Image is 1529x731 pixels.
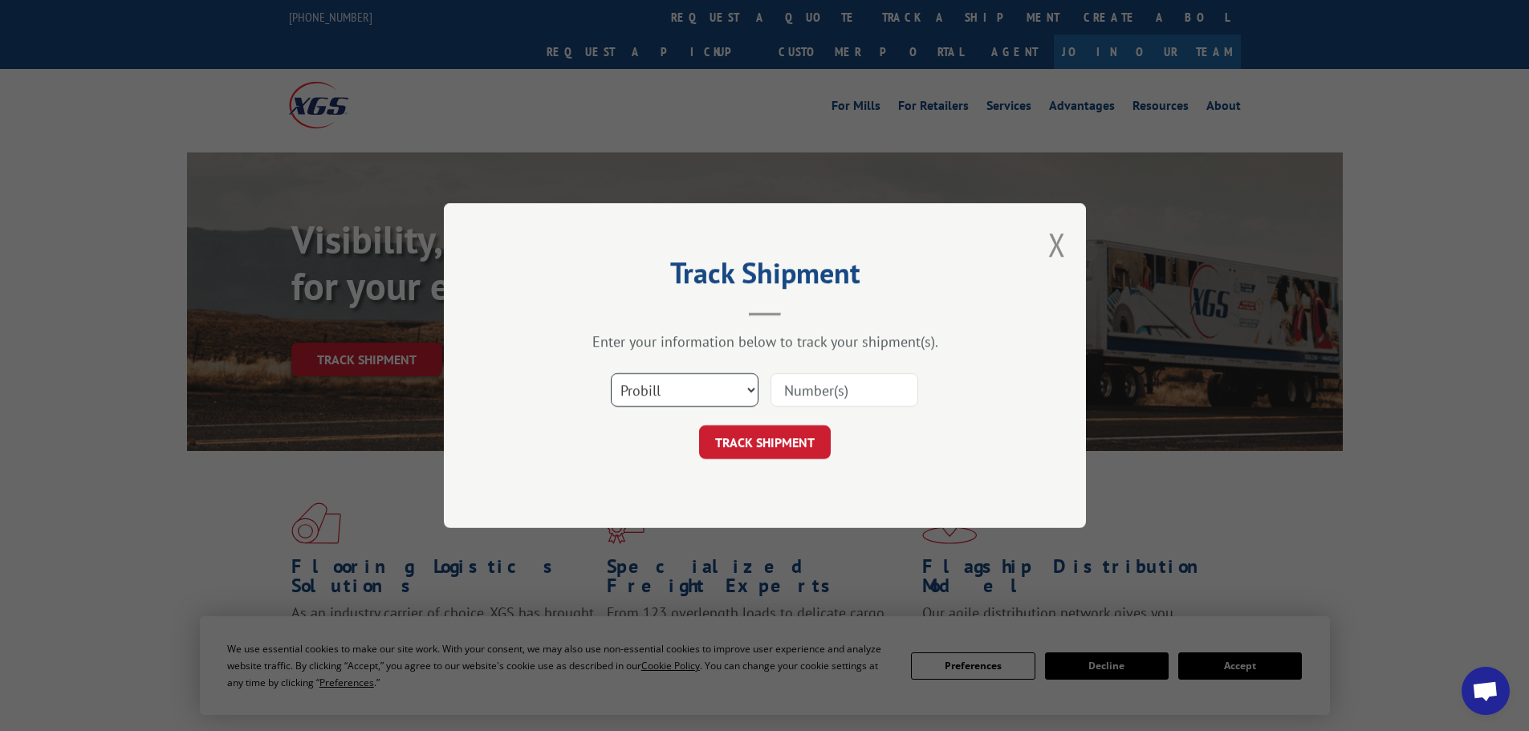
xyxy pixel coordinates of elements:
[1048,223,1066,266] button: Close modal
[524,332,1006,351] div: Enter your information below to track your shipment(s).
[699,425,831,459] button: TRACK SHIPMENT
[1462,667,1510,715] div: Open chat
[771,373,918,407] input: Number(s)
[524,262,1006,292] h2: Track Shipment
